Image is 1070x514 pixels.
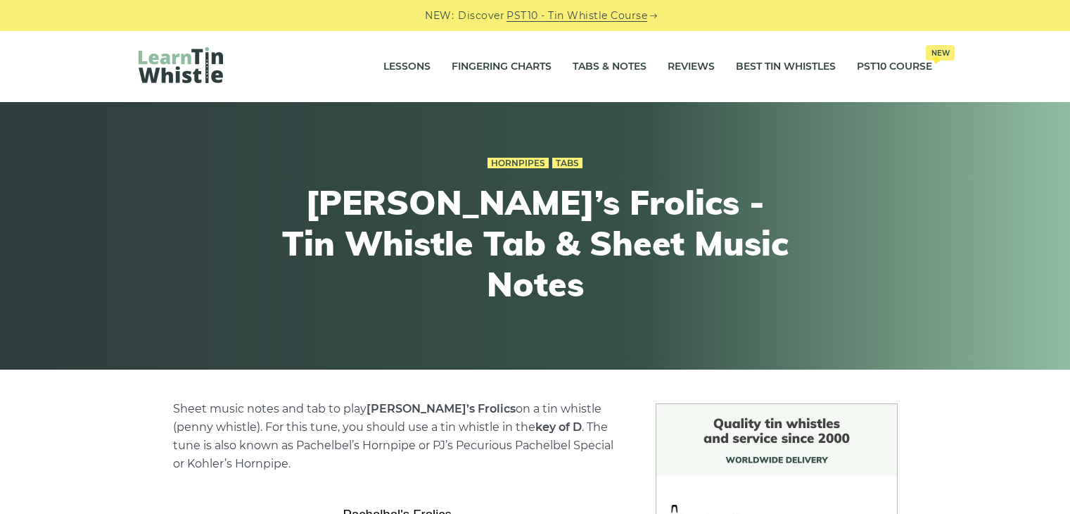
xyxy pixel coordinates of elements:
p: Sheet music notes and tab to play on a tin whistle (penny whistle). For this tune, you should use... [173,400,622,473]
a: Lessons [383,49,431,84]
a: Best Tin Whistles [736,49,836,84]
a: Tabs & Notes [573,49,647,84]
strong: key of D [535,420,582,434]
a: PST10 CourseNew [857,49,932,84]
h1: [PERSON_NAME]’s Frolics - Tin Whistle Tab & Sheet Music Notes [276,182,794,304]
a: Fingering Charts [452,49,552,84]
strong: [PERSON_NAME]’s Frolics [367,402,516,415]
span: New [926,45,955,61]
img: LearnTinWhistle.com [139,47,223,83]
a: Reviews [668,49,715,84]
a: Tabs [552,158,582,169]
a: Hornpipes [488,158,549,169]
